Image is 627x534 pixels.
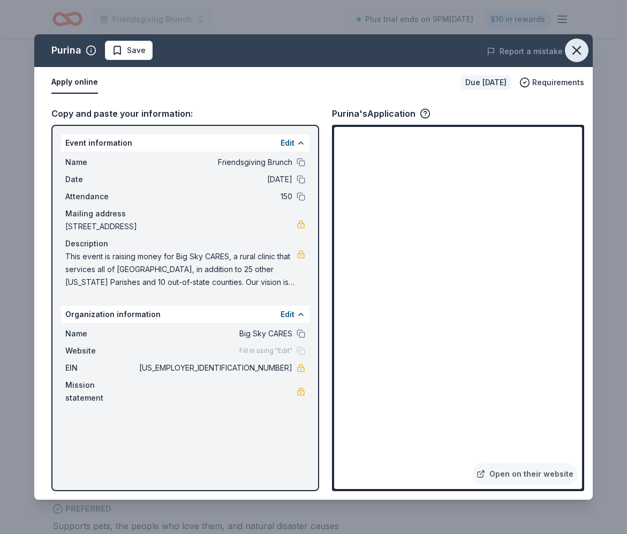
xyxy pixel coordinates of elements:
[51,71,98,94] button: Apply online
[137,190,292,203] span: 150
[487,45,563,58] button: Report a mistake
[51,42,81,59] div: Purina
[239,347,292,355] span: Fill in using "Edit"
[332,107,430,121] div: Purina's Application
[65,327,137,340] span: Name
[65,379,137,404] span: Mission statement
[532,76,584,89] span: Requirements
[65,156,137,169] span: Name
[137,327,292,340] span: Big Sky CARES
[65,362,137,374] span: EIN
[65,220,297,233] span: [STREET_ADDRESS]
[519,76,584,89] button: Requirements
[281,308,294,321] button: Edit
[51,107,319,121] div: Copy and paste your information:
[65,173,137,186] span: Date
[137,173,292,186] span: [DATE]
[65,237,305,250] div: Description
[472,463,578,485] a: Open on their website
[137,362,292,374] span: [US_EMPLOYER_IDENTIFICATION_NUMBER]
[61,134,309,152] div: Event information
[65,190,137,203] span: Attendance
[61,306,309,323] div: Organization information
[137,156,292,169] span: Friendsgiving Brunch
[127,44,146,57] span: Save
[65,344,137,357] span: Website
[65,250,297,289] span: This event is raising money for Big Sky CARES, a rural clinic that services all of [GEOGRAPHIC_DA...
[105,41,153,60] button: Save
[65,207,305,220] div: Mailing address
[461,75,511,90] div: Due [DATE]
[281,137,294,149] button: Edit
